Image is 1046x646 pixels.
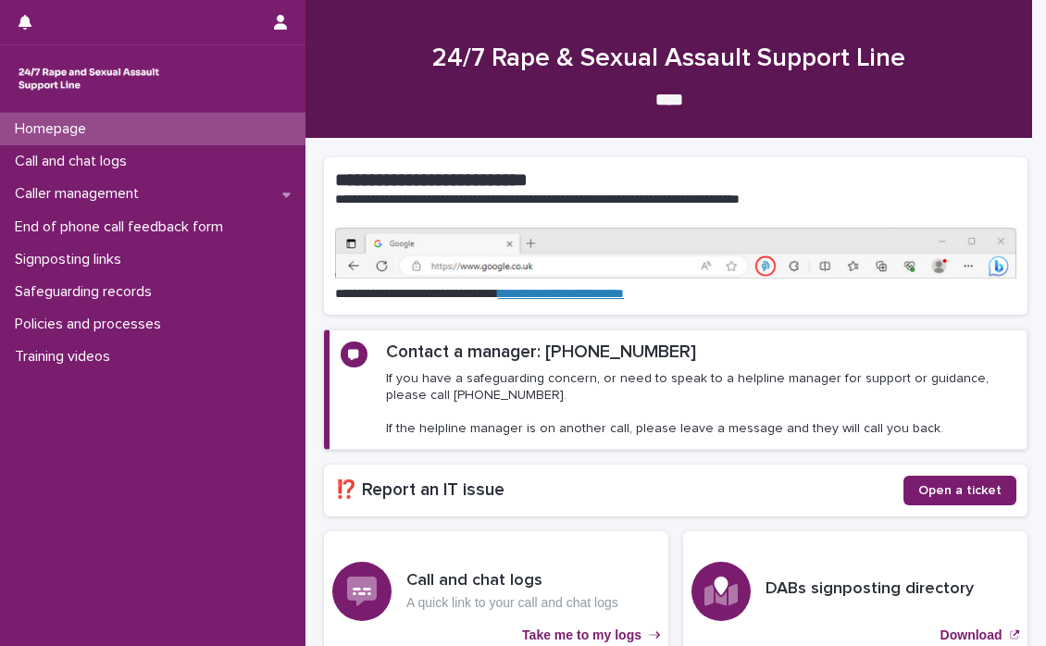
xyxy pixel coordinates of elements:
[15,60,163,97] img: rhQMoQhaT3yELyF149Cw
[324,43,1014,75] h1: 24/7 Rape & Sexual Assault Support Line
[7,251,136,268] p: Signposting links
[940,627,1002,643] p: Download
[7,153,142,170] p: Call and chat logs
[7,218,238,236] p: End of phone call feedback form
[918,484,1002,497] span: Open a ticket
[7,283,167,301] p: Safeguarding records
[386,370,1015,438] p: If you have a safeguarding concern, or need to speak to a helpline manager for support or guidanc...
[7,185,154,203] p: Caller management
[903,476,1016,505] a: Open a ticket
[406,595,618,611] p: A quick link to your call and chat logs
[335,479,903,501] h2: ⁉️ Report an IT issue
[766,579,974,600] h3: DABs signposting directory
[7,120,101,138] p: Homepage
[335,228,1016,279] img: https%3A%2F%2Fcdn.document360.io%2F0deca9d6-0dac-4e56-9e8f-8d9979bfce0e%2FImages%2FDocumentation%...
[7,348,125,366] p: Training videos
[522,627,641,643] p: Take me to my logs
[7,316,176,333] p: Policies and processes
[386,342,696,363] h2: Contact a manager: [PHONE_NUMBER]
[406,571,618,591] h3: Call and chat logs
